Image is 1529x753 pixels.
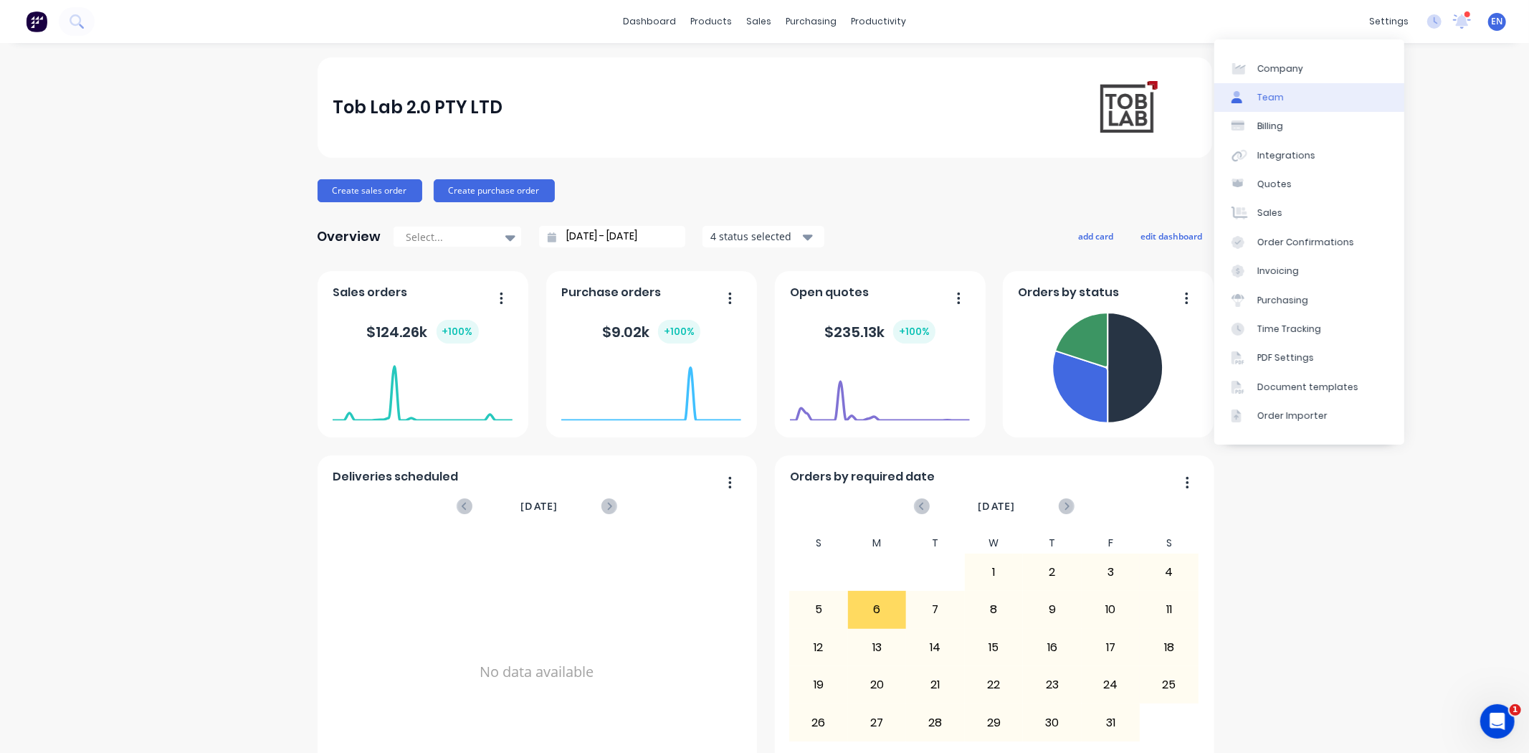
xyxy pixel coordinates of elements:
div: productivity [844,11,913,32]
img: Factory [26,11,47,32]
button: 4 status selected [702,226,824,247]
div: S [1140,533,1199,554]
div: 29 [966,704,1023,740]
div: 24 [1082,667,1140,703]
div: 1 [966,554,1023,590]
a: Order Importer [1214,402,1404,430]
div: 28 [907,704,964,740]
div: 20 [849,667,906,703]
div: Team [1257,91,1284,104]
div: 23 [1024,667,1081,703]
div: T [1023,533,1082,554]
div: 3 [1082,554,1140,590]
div: purchasing [778,11,844,32]
div: + 100 % [893,320,935,344]
span: Sales orders [333,284,407,301]
div: 19 [790,667,847,703]
div: + 100 % [437,320,479,344]
div: Tob Lab 2.0 PTY LTD [333,93,502,122]
div: Integrations [1257,149,1315,162]
button: Create purchase order [434,179,555,202]
div: 11 [1140,592,1198,627]
div: PDF Settings [1257,351,1314,364]
div: 4 status selected [710,229,801,244]
div: products [683,11,739,32]
a: Integrations [1214,141,1404,170]
img: Tob Lab 2.0 PTY LTD [1096,77,1159,138]
div: 26 [790,704,847,740]
span: Orders by status [1018,284,1119,301]
button: edit dashboard [1132,227,1212,245]
a: Billing [1214,112,1404,141]
a: Company [1214,54,1404,82]
div: 18 [1140,630,1198,666]
div: 16 [1024,630,1081,666]
div: W [965,533,1024,554]
div: 21 [907,667,964,703]
div: Time Tracking [1257,323,1321,336]
div: T [906,533,965,554]
a: Quotes [1214,170,1404,199]
a: Invoicing [1214,257,1404,285]
div: 31 [1082,704,1140,740]
div: settings [1362,11,1416,32]
span: EN [1492,15,1503,28]
div: $ 9.02k [602,320,700,344]
div: Sales [1257,207,1282,219]
a: PDF Settings [1214,344,1404,372]
span: [DATE] [520,498,558,514]
a: dashboard [616,11,683,32]
button: add card [1070,227,1123,245]
span: Deliveries scheduled [333,468,458,486]
div: 5 [790,592,847,627]
div: 6 [849,592,906,627]
div: 22 [966,667,1023,703]
a: Purchasing [1214,285,1404,314]
div: 13 [849,630,906,666]
iframe: Intercom live chat [1480,704,1515,739]
span: [DATE] [978,498,1015,514]
div: 2 [1024,554,1081,590]
div: Quotes [1257,178,1292,191]
div: M [848,533,907,554]
div: F [1082,533,1140,554]
div: Order Importer [1257,409,1328,422]
a: Document templates [1214,373,1404,402]
span: Open quotes [790,284,869,301]
div: $ 124.26k [367,320,479,344]
div: 25 [1140,667,1198,703]
div: 10 [1082,592,1140,627]
div: 27 [849,704,906,740]
a: Order Confirmations [1214,228,1404,257]
div: 15 [966,630,1023,666]
a: Team [1214,83,1404,112]
div: 7 [907,592,964,627]
div: sales [739,11,778,32]
a: Sales [1214,199,1404,227]
div: Document templates [1257,381,1358,394]
div: 9 [1024,592,1081,627]
span: Purchase orders [561,284,661,301]
div: 8 [966,592,1023,627]
button: Create sales order [318,179,422,202]
div: Order Confirmations [1257,236,1354,249]
span: 1 [1510,704,1521,716]
div: Invoicing [1257,265,1299,278]
div: Billing [1257,120,1283,133]
div: Overview [318,222,381,251]
div: 14 [907,630,964,666]
div: 12 [790,630,847,666]
a: Time Tracking [1214,315,1404,344]
div: + 100 % [658,320,700,344]
div: 30 [1024,704,1081,740]
div: S [789,533,848,554]
div: $ 235.13k [824,320,935,344]
div: 17 [1082,630,1140,666]
div: 4 [1140,554,1198,590]
div: Company [1257,62,1303,75]
div: Purchasing [1257,294,1308,307]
